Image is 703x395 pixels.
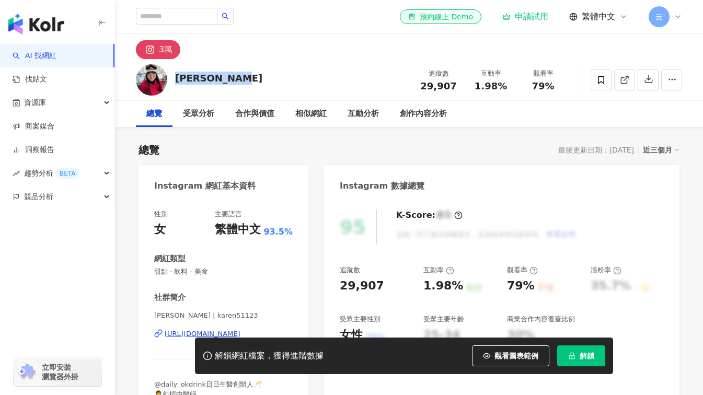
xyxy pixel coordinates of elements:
a: 申請試用 [502,11,548,22]
span: 93.5% [263,226,293,238]
span: 立即安裝 瀏覽器外掛 [42,363,78,381]
div: 創作內容分析 [400,108,447,120]
div: 受眾分析 [183,108,214,120]
div: 相似網紅 [295,108,327,120]
div: BETA [55,168,79,179]
span: 繁體中文 [582,11,615,22]
div: [URL][DOMAIN_NAME] [165,329,240,339]
span: lock [568,352,575,359]
div: [PERSON_NAME] [175,72,262,85]
a: chrome extension立即安裝 瀏覽器外掛 [14,358,101,386]
a: 商案媒合 [13,121,54,132]
div: 互動率 [471,68,511,79]
div: 女 [154,222,166,238]
div: Instagram 網紅基本資料 [154,180,256,192]
div: 追蹤數 [419,68,458,79]
div: 觀看率 [507,265,538,275]
div: Instagram 數據總覽 [340,180,424,192]
div: 1.98% [423,278,463,294]
div: 受眾主要性別 [340,315,381,324]
img: logo [8,14,64,34]
div: 79% [507,278,535,294]
a: 找貼文 [13,74,47,85]
div: 繁體中文 [215,222,261,238]
div: 近三個月 [643,143,679,157]
div: 漲粉率 [591,265,621,275]
div: 網紅類型 [154,253,186,264]
span: 趨勢分析 [24,161,79,185]
div: 主要語言 [215,210,242,219]
img: KOL Avatar [136,64,167,96]
div: 總覽 [139,143,159,157]
span: rise [13,170,20,177]
div: K-Score : [396,210,463,221]
div: 合作與價值 [235,108,274,120]
button: 解鎖 [557,345,605,366]
div: 最後更新日期：[DATE] [558,146,634,154]
span: search [222,13,229,20]
span: 云 [655,11,663,22]
div: 解鎖網紅檔案，獲得進階數據 [215,351,324,362]
div: 受眾主要年齡 [423,315,464,324]
div: 3萬 [159,42,172,57]
div: 29,907 [340,278,384,294]
span: 29,907 [420,80,456,91]
span: 79% [532,81,554,91]
a: 洞察報告 [13,145,54,155]
div: 追蹤數 [340,265,360,275]
div: 互動率 [423,265,454,275]
span: 解鎖 [580,352,594,360]
span: 競品分析 [24,185,53,208]
a: searchAI 找網紅 [13,51,56,61]
span: 資源庫 [24,91,46,114]
img: chrome extension [17,364,37,380]
span: 觀看圖表範例 [494,352,538,360]
div: 預約線上 Demo [408,11,473,22]
button: 3萬 [136,40,180,59]
span: 1.98% [475,81,507,91]
button: 觀看圖表範例 [472,345,549,366]
div: 社群簡介 [154,292,186,303]
a: [URL][DOMAIN_NAME] [154,329,293,339]
span: 甜點 · 飲料 · 美食 [154,267,293,276]
span: [PERSON_NAME] | karen51123 [154,311,293,320]
div: 商業合作內容覆蓋比例 [507,315,575,324]
div: 互動分析 [348,108,379,120]
div: 女性 [340,327,363,343]
div: 性別 [154,210,168,219]
div: 總覽 [146,108,162,120]
div: 觀看率 [523,68,563,79]
a: 預約線上 Demo [400,9,481,24]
